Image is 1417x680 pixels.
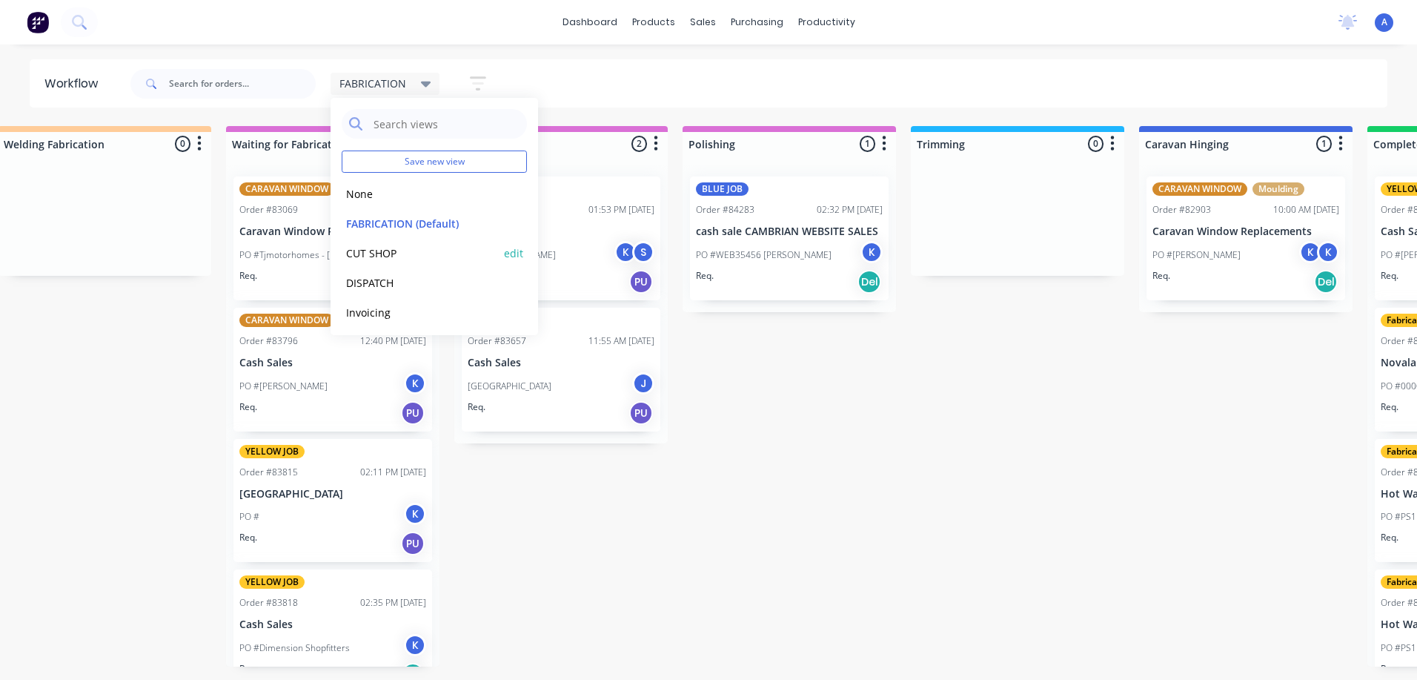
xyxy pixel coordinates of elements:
[462,176,660,300] div: YELLOW JOBOrder #8302201:53 PM [DATE]Cash SalesPO #[PERSON_NAME]KSReq.PU
[1381,269,1398,283] p: Req.
[239,380,328,393] p: PO #[PERSON_NAME]
[404,503,426,525] div: K
[404,372,426,395] div: K
[632,372,654,395] div: J
[239,248,395,262] p: PO #Tjmotorhomes - [PERSON_NAME]
[233,176,432,300] div: CARAVAN WINDOWYELLOW JOBOrder #8306903:23 PM [DATE]Caravan Window ReplacementsPO #Tjmotorhomes - ...
[690,176,889,300] div: BLUE JOBOrder #8428302:32 PM [DATE]cash sale CAMBRIAN WEBSITE SALESPO #WEB35456 [PERSON_NAME]KReq...
[468,225,654,238] p: Cash Sales
[239,531,257,544] p: Req.
[169,69,316,99] input: Search for orders...
[468,357,654,369] p: Cash Sales
[239,203,298,217] div: Order #83069
[342,185,500,202] button: None
[1299,241,1321,263] div: K
[239,445,305,458] div: YELLOW JOB
[360,596,426,610] div: 02:35 PM [DATE]
[1152,269,1170,283] p: Req.
[629,401,653,425] div: PU
[342,274,500,291] button: DISPATCH
[233,308,432,432] div: CARAVAN WINDOWYELLOW JOBOrder #8379612:40 PM [DATE]Cash SalesPO #[PERSON_NAME]KReq.PU
[791,11,863,33] div: productivity
[683,11,723,33] div: sales
[239,269,257,283] p: Req.
[239,662,257,676] p: Req.
[372,109,520,139] input: Search views
[696,248,832,262] p: PO #WEB35456 [PERSON_NAME]
[860,241,883,263] div: K
[468,380,551,393] p: [GEOGRAPHIC_DATA]
[588,203,654,217] div: 01:53 PM [DATE]
[342,151,527,173] button: Save new view
[817,203,883,217] div: 02:32 PM [DATE]
[360,334,426,348] div: 12:40 PM [DATE]
[360,466,426,479] div: 02:11 PM [DATE]
[1381,531,1398,544] p: Req.
[233,439,432,563] div: YELLOW JOBOrder #8381502:11 PM [DATE][GEOGRAPHIC_DATA]PO #KReq.PU
[239,641,350,655] p: PO #Dimension Shopfitters
[239,334,298,348] div: Order #83796
[342,304,500,321] button: Invoicing
[468,400,485,414] p: Req.
[1381,662,1398,676] p: Req.
[555,11,625,33] a: dashboard
[696,269,714,283] p: Req.
[1317,241,1339,263] div: K
[342,215,500,232] button: FABRICATION (Default)
[27,11,49,33] img: Factory
[1152,203,1211,217] div: Order #82903
[625,11,683,33] div: products
[629,270,653,294] div: PU
[339,76,406,91] span: FABRICATION
[239,596,298,610] div: Order #83818
[1146,176,1345,300] div: CARAVAN WINDOWMouldingOrder #8290310:00 AM [DATE]Caravan Window ReplacementsPO #[PERSON_NAME]KKRe...
[723,11,791,33] div: purchasing
[614,241,637,263] div: K
[857,270,881,294] div: Del
[239,575,305,589] div: YELLOW JOB
[239,618,426,631] p: Cash Sales
[1252,182,1304,196] div: Moulding
[1152,248,1241,262] p: PO #[PERSON_NAME]
[1381,16,1387,29] span: A
[239,182,334,196] div: CARAVAN WINDOW
[1152,225,1339,238] p: Caravan Window Replacements
[239,488,426,501] p: [GEOGRAPHIC_DATA]
[632,241,654,263] div: S
[1314,270,1338,294] div: Del
[588,334,654,348] div: 11:55 AM [DATE]
[1273,203,1339,217] div: 10:00 AM [DATE]
[401,532,425,555] div: PU
[239,466,298,479] div: Order #83815
[342,245,500,262] button: CUT SHOP
[404,634,426,656] div: K
[401,401,425,425] div: PU
[342,334,500,351] button: MOULDING
[239,357,426,369] p: Cash Sales
[239,510,259,524] p: PO #
[468,334,526,348] div: Order #83657
[44,75,105,93] div: Workflow
[504,245,523,261] button: edit
[696,203,754,217] div: Order #84283
[239,314,334,327] div: CARAVAN WINDOW
[1152,182,1247,196] div: CARAVAN WINDOW
[462,308,660,432] div: YELLOW JOBOrder #8365711:55 AM [DATE]Cash Sales[GEOGRAPHIC_DATA]JReq.PU
[696,182,749,196] div: BLUE JOB
[696,225,883,238] p: cash sale CAMBRIAN WEBSITE SALES
[239,400,257,414] p: Req.
[1381,400,1398,414] p: Req.
[239,225,426,238] p: Caravan Window Replacements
